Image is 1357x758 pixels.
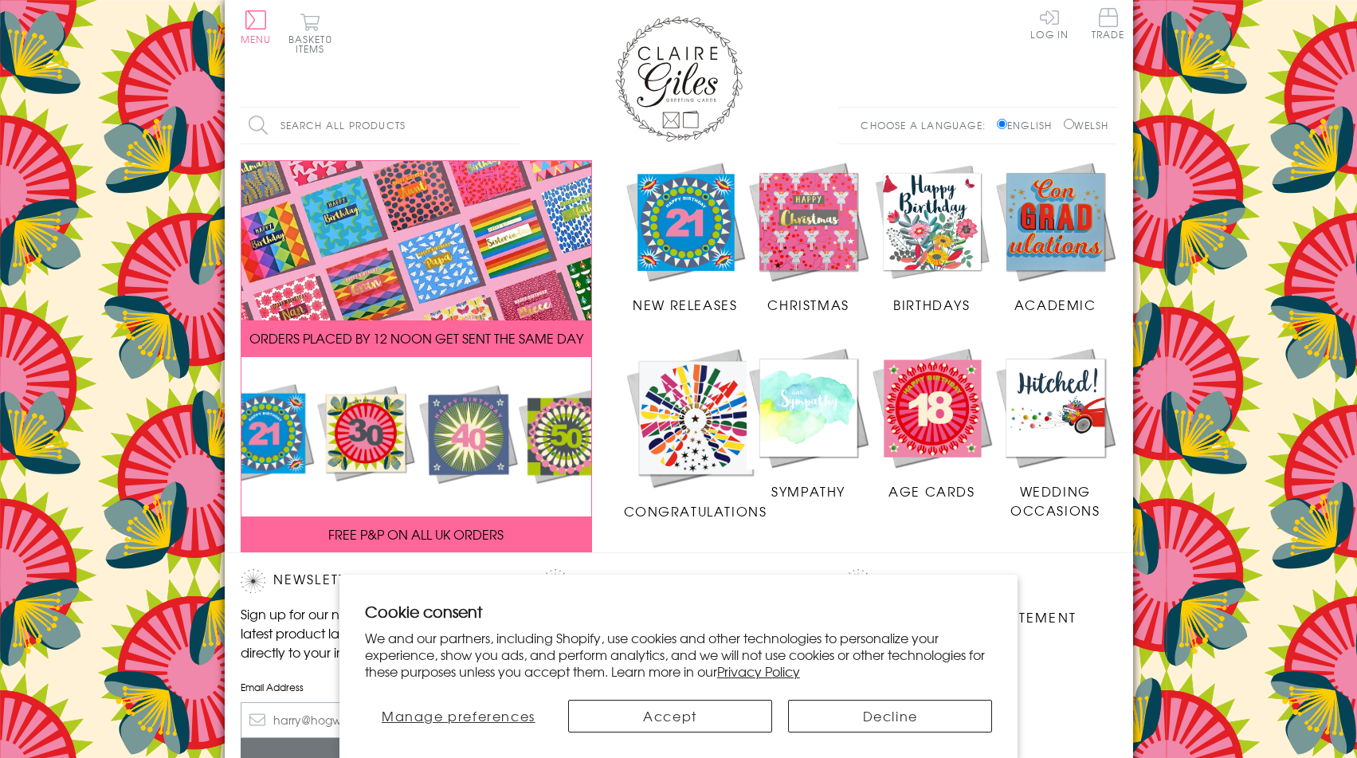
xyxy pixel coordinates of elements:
[568,700,772,732] button: Accept
[288,13,332,53] button: Basket0 items
[861,118,994,132] p: Choose a language:
[241,569,512,593] h2: Newsletter
[241,680,512,694] label: Email Address
[893,295,970,314] span: Birthdays
[1064,118,1109,132] label: Welsh
[870,346,994,501] a: Age Cards
[1064,119,1074,129] input: Welsh
[878,569,1005,591] a: Privacy Policy
[1092,8,1125,42] a: Trade
[241,604,512,662] p: Sign up for our newsletter to receive the latest product launches, news and offers directly to yo...
[365,600,993,623] h2: Cookie consent
[1092,8,1125,39] span: Trade
[1014,295,1096,314] span: Academic
[241,108,520,143] input: Search all products
[543,569,814,593] h2: Follow Us
[747,346,870,501] a: Sympathy
[624,346,767,520] a: Congratulations
[788,700,992,732] button: Decline
[504,108,520,143] input: Search
[249,328,583,348] span: ORDERS PLACED BY 12 NOON GET SENT THE SAME DAY
[997,118,1060,132] label: English
[624,160,747,315] a: New Releases
[994,346,1117,520] a: Wedding Occasions
[241,702,512,738] input: harry@hogwarts.edu
[328,524,504,544] span: FREE P&P ON ALL UK ORDERS
[888,481,975,501] span: Age Cards
[365,630,993,679] p: We and our partners, including Shopify, use cookies and other technologies to personalize your ex...
[870,160,994,315] a: Birthdays
[994,160,1117,315] a: Academic
[615,16,743,142] img: Claire Giles Greetings Cards
[241,32,272,46] span: Menu
[1010,481,1100,520] span: Wedding Occasions
[767,295,849,314] span: Christmas
[296,32,332,56] span: 0 items
[997,119,1007,129] input: English
[365,700,552,732] button: Manage preferences
[771,481,845,501] span: Sympathy
[382,706,535,725] span: Manage preferences
[624,501,767,520] span: Congratulations
[633,295,737,314] span: New Releases
[241,10,272,44] button: Menu
[717,662,800,681] a: Privacy Policy
[1030,8,1069,39] a: Log In
[747,160,870,315] a: Christmas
